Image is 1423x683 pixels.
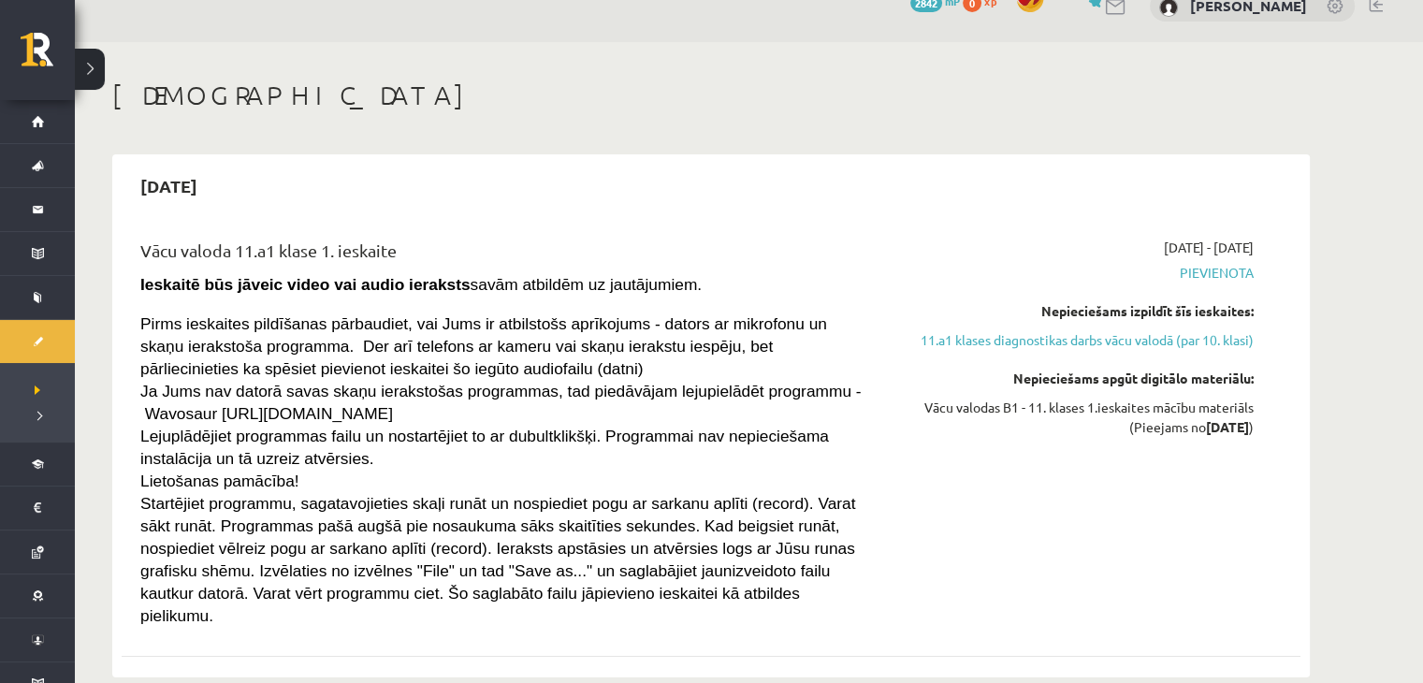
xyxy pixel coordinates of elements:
span: [DATE] - [DATE] [1164,238,1254,257]
span: savām atbildēm uz jautājumiem. [140,275,702,294]
h1: [DEMOGRAPHIC_DATA] [112,80,1310,111]
a: Rīgas 1. Tālmācības vidusskola [21,33,75,80]
span: Ja Jums nav datorā savas skaņu ierakstošas programmas, tad piedāvājam lejupielādēt programmu - Wa... [140,382,862,423]
div: Vācu valodas B1 - 11. klases 1.ieskaites mācību materiāls (Pieejams no ) [901,398,1254,437]
strong: Ieskaitē būs jāveic video vai audio ieraksts [140,275,471,294]
span: Lejuplādējiet programmas failu un nostartējiet to ar dubultklikšķi. Programmai nav nepieciešama i... [140,427,829,468]
span: Startējiet programmu, sagatavojieties skaļi runāt un nospiediet pogu ar sarkanu aplīti (record). ... [140,494,855,625]
strong: [DATE] [1206,418,1249,435]
span: Pirms ieskaites pildīšanas pārbaudiet, vai Jums ir atbilstošs aprīkojums - dators ar mikrofonu un... [140,314,827,378]
div: Nepieciešams izpildīt šīs ieskaites: [901,301,1254,321]
h2: [DATE] [122,164,216,208]
div: Vācu valoda 11.a1 klase 1. ieskaite [140,238,873,272]
span: Pievienota [901,263,1254,283]
span: Lietošanas pamācība! [140,472,299,490]
div: Nepieciešams apgūt digitālo materiālu: [901,369,1254,388]
a: 11.a1 klases diagnostikas darbs vācu valodā (par 10. klasi) [901,330,1254,350]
